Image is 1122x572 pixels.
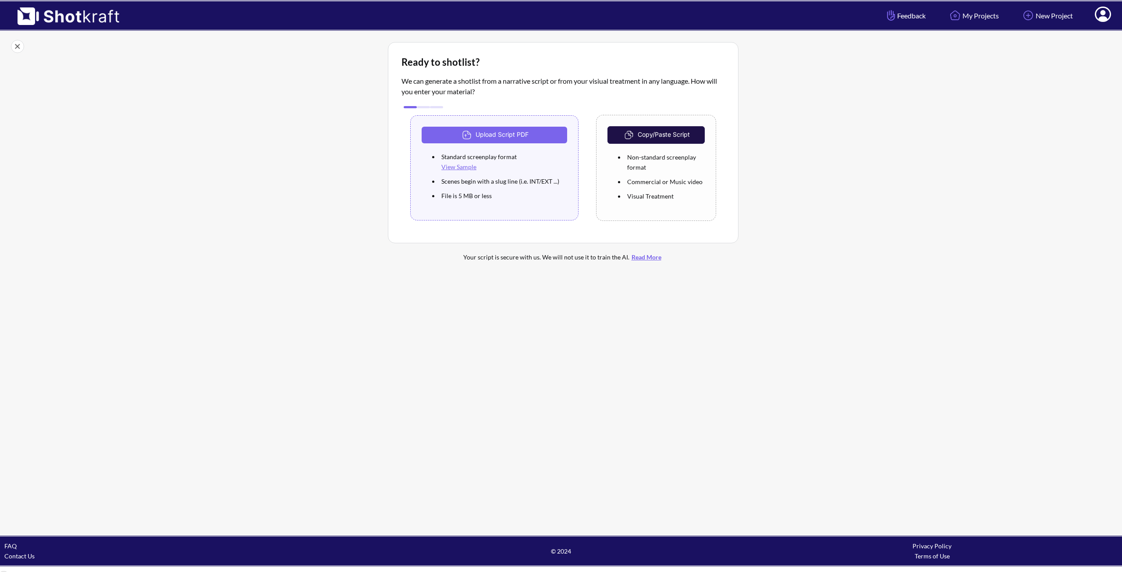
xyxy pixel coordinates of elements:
div: Privacy Policy [746,541,1118,551]
li: Standard screenplay format [439,149,567,174]
a: View Sample [441,163,476,171]
li: Visual Treatment [625,189,705,203]
img: Home Icon [948,8,962,23]
a: Read More [629,253,664,261]
a: New Project [1014,4,1079,27]
a: My Projects [941,4,1005,27]
img: CopyAndPaste Icon [622,128,638,142]
div: Your script is secure with us. We will not use it to train the AI. [423,252,703,262]
button: Copy/Paste Script [607,126,705,144]
div: Ready to shotlist? [401,56,725,69]
a: Contact Us [4,552,35,560]
a: FAQ [4,542,17,550]
span: © 2024 [376,546,747,556]
button: Upload Script PDF [422,127,567,143]
img: Upload Icon [460,128,476,142]
li: File is 5 MB or less [439,188,567,203]
li: Commercial or Music video [625,174,705,189]
img: Add Icon [1021,8,1036,23]
img: Close Icon [11,40,24,53]
img: Hand Icon [885,8,897,23]
li: Non-standard screenplay format [625,150,705,174]
div: Terms of Use [746,551,1118,561]
li: Scenes begin with a slug line (i.e. INT/EXT ...) [439,174,567,188]
p: We can generate a shotlist from a narrative script or from your visiual treatment in any language... [401,76,725,97]
span: Feedback [885,11,926,21]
